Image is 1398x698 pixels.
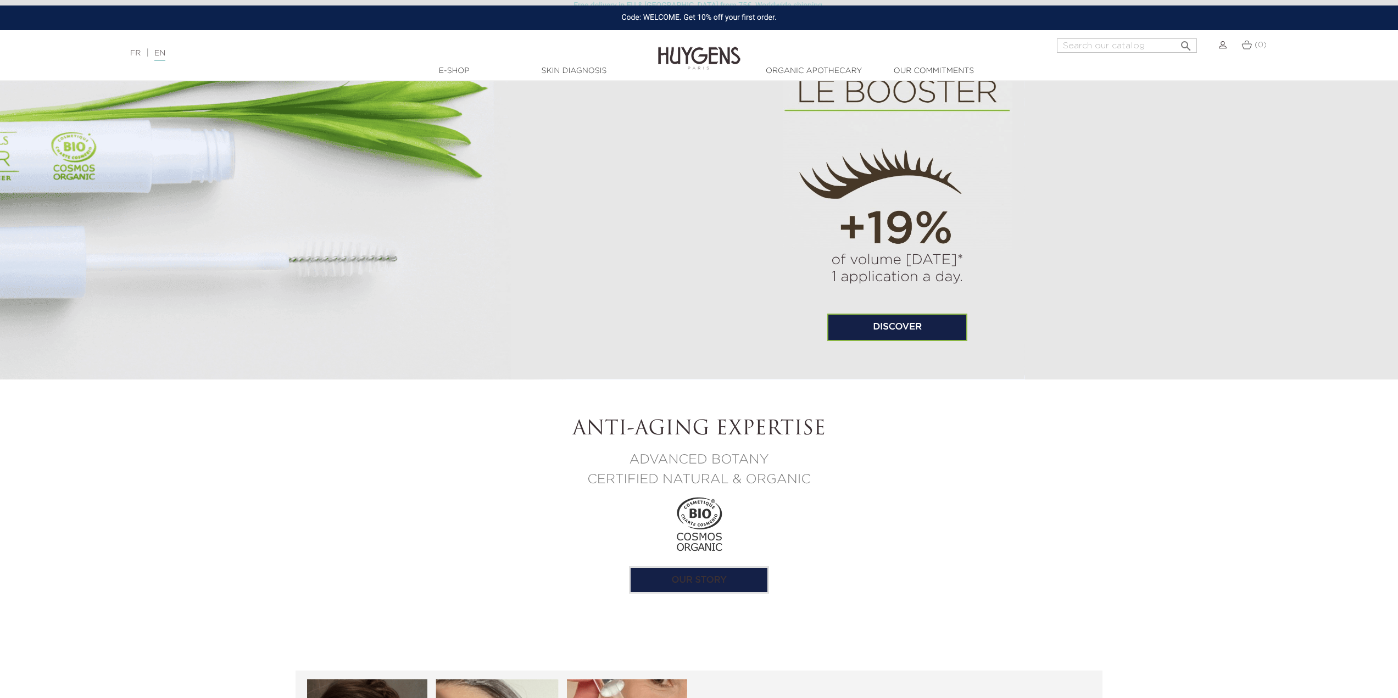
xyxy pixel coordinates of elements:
img: cils sourcils [783,44,1012,252]
a: E-Shop [399,65,509,77]
a: Organic Apothecary [759,65,869,77]
div: | [125,47,574,60]
i:  [1179,36,1193,49]
a: Discover [827,314,967,341]
a: Our story [629,566,769,594]
button:  [1176,35,1196,50]
a: FR [130,49,141,57]
a: EN [154,49,165,61]
h2: anti-aging expertise [499,418,900,442]
img: Huygens [658,29,740,71]
a: Skin Diagnosis [519,65,629,77]
p: of volume [DATE]* 1 application a day. [783,252,1012,286]
input: Search [1057,38,1197,53]
p: advanced botany certified natural & organic [499,450,900,489]
a: Our commitments [879,65,989,77]
img: cosmos_organic_logo_history.png [666,492,732,557]
span: (0) [1255,41,1267,49]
